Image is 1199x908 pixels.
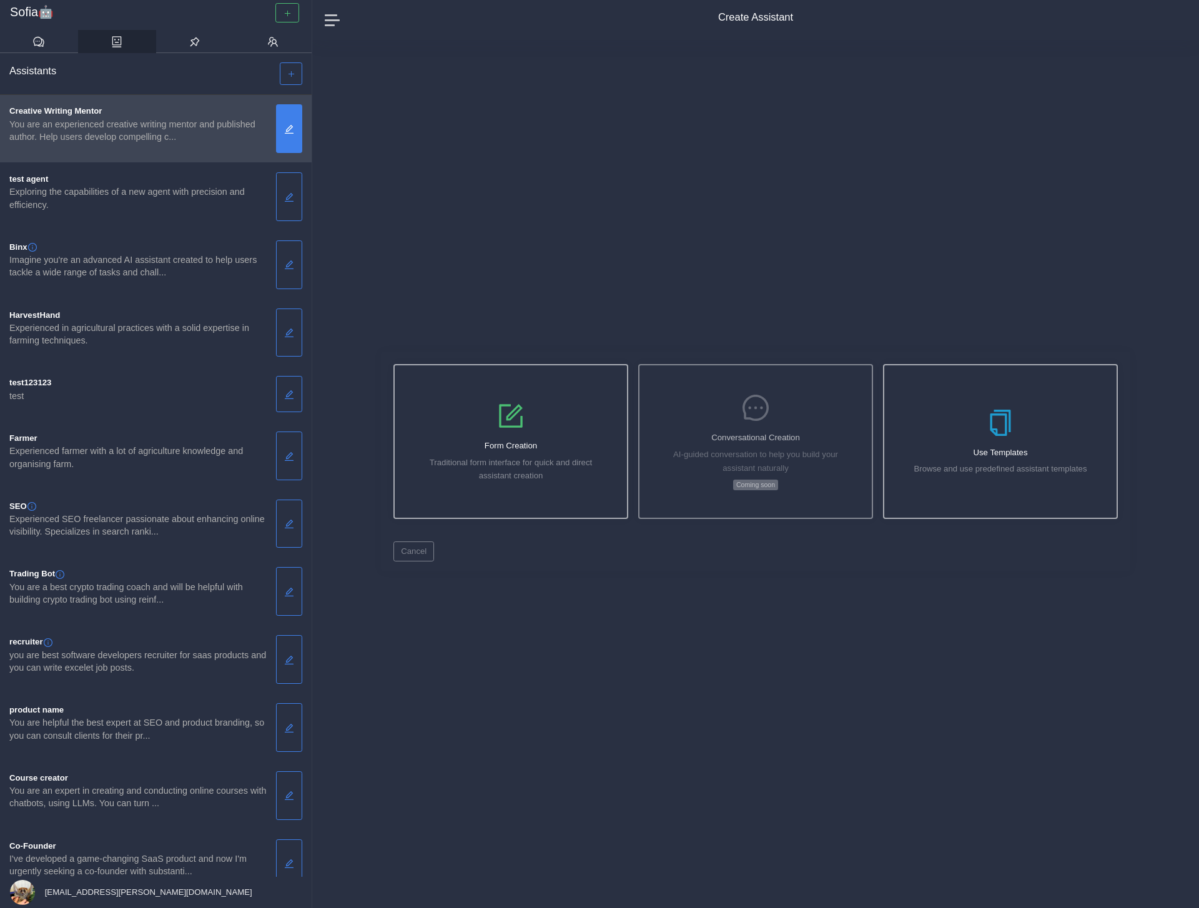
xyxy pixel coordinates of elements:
span: Binx [9,242,27,258]
p: AI-guided conversation to help you build your assistant naturally [659,448,852,475]
a: BinxImagine you're an advanced AI assistant created to help users tackle a wide range of tasks an... [9,240,276,289]
span: test123123 [9,378,51,393]
p: you are best software developers recruiter for saas products and you can write excelet job posts. [9,649,276,674]
button: Edit Assistant [276,172,302,221]
a: Trading BotYou are a best crypto trading coach and will be helpful with building crypto trading b... [9,567,276,616]
button: Edit Assistant [276,703,302,752]
span: Trading Bot [9,569,55,585]
a: recruiteryou are best software developers recruiter for saas products and you can write excelet j... [9,635,276,684]
a: test123123test [9,376,51,412]
a: Co-FounderI've developed a game-changing SaaS product and now I'm urgently seeking a co-founder w... [9,839,276,888]
a: FarmerExperienced farmer with a lot of agriculture knowledge and organising farm. [9,432,276,480]
p: Experienced in agricultural practices with a solid expertise in farming techniques. [9,322,276,347]
button: Edit Assistant [276,500,302,548]
span: [EMAIL_ADDRESS][PERSON_NAME][DOMAIN_NAME] [42,887,252,897]
span: recruiter [9,637,43,653]
span: SEO [9,501,27,517]
button: Edit Assistant [276,839,302,888]
p: Experienced farmer with a lot of agriculture knowledge and organising farm. [9,445,276,470]
a: test agentExploring the capabilities of a new agent with precision and efficiency. [9,172,276,221]
span: product name [9,705,64,721]
span: Farmer [9,433,37,449]
p: Imagine you're an advanced AI assistant created to help users tackle a wide range of tasks and ch... [9,254,276,279]
p: Traditional form interface for quick and direct assistant creation [415,456,607,483]
span: Course creator [9,773,68,789]
h5: Conversational Creation [711,433,799,443]
p: Exploring the capabilities of a new agent with precision and efficiency. [9,185,276,210]
button: Edit Assistant [276,432,302,480]
p: You are a best crypto trading coach and will be helpful with building crypto trading bot using re... [9,581,276,606]
p: test [9,390,51,402]
button: Edit Assistant [276,567,302,616]
button: Edit Assistant [276,240,302,289]
a: HarvestHandExperienced in agricultural practices with a solid expertise in farming techniques. [9,308,276,357]
button: Edit Assistant [276,771,302,820]
a: Course creatorYou are an expert in creating and conducting online courses with chatbots, using LL... [9,771,276,820]
button: Edit Assistant [276,104,302,153]
p: You are an expert in creating and conducting online courses with chatbots, using LLMs. You can tu... [9,784,276,809]
p: You are helpful the best expert at SEO and product branding, so you can consult clients for their... [9,716,276,741]
p: You are an experienced creative writing mentor and published author. Help users develop compellin... [9,118,276,143]
button: Create Assistant [280,62,302,85]
span: Co-Founder [9,841,56,857]
button: Edit Assistant [276,308,302,357]
h4: Create Assistant [718,11,793,24]
button: Edit Assistant [276,635,302,684]
a: product nameYou are helpful the best expert at SEO and product branding, so you can consult clien... [9,703,276,752]
span: Coming soon [733,480,778,490]
span: test agent [9,174,48,190]
p: Browse and use predefined assistant templates [914,462,1087,475]
span: HarvestHand [9,310,60,326]
button: Edit Assistant [276,376,302,412]
a: SEOExperienced SEO freelancer passionate about enhancing online visibility. Specializes in search... [9,500,276,548]
a: Sofia🤖 [10,5,302,20]
p: I've developed a game-changing SaaS product and now I'm urgently seeking a co-founder with substa... [9,852,276,877]
p: Experienced SEO freelancer passionate about enhancing online visibility. Specializes in search ra... [9,513,276,538]
span: Creative Writing Mentor [9,106,102,122]
h5: Form Creation [485,441,537,451]
a: Creative Writing MentorYou are an experienced creative writing mentor and published author. Help ... [9,104,276,153]
h4: Assistants [9,65,56,77]
button: Cancel [393,541,434,561]
h5: Use Templates [974,448,1028,458]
